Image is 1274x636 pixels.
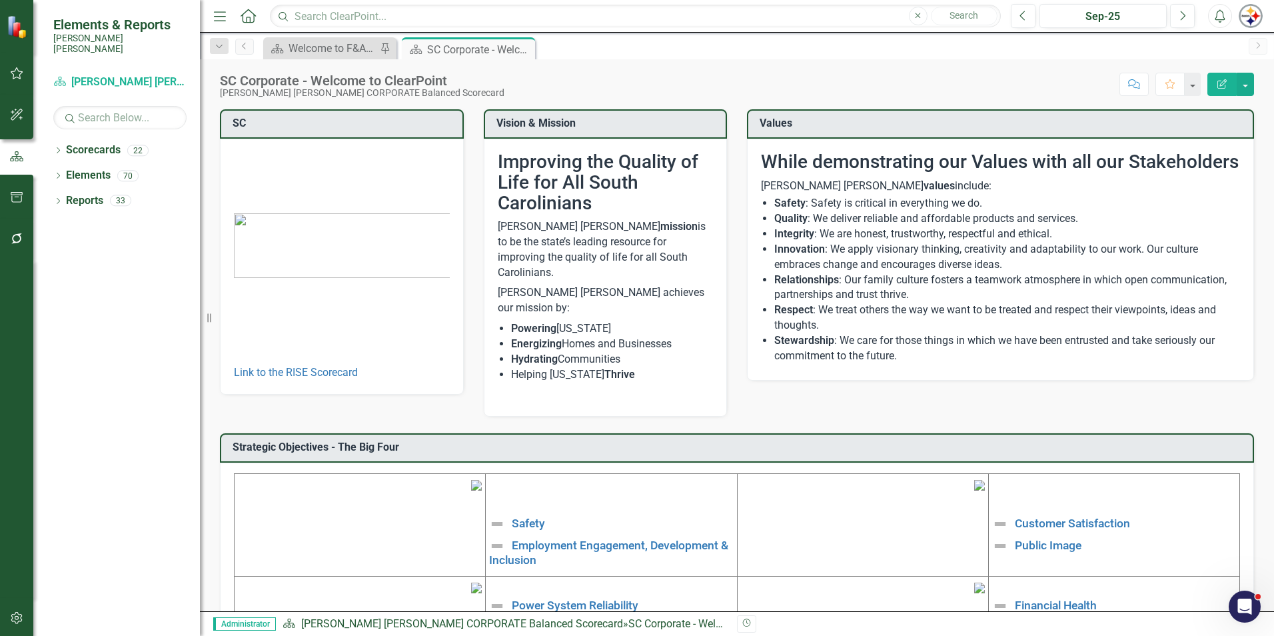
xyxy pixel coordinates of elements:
strong: Energizing [511,337,562,350]
div: SC Corporate - Welcome to ClearPoint [628,617,805,630]
li: Helping [US_STATE] [511,367,714,383]
div: SC Corporate - Welcome to ClearPoint [220,73,504,88]
strong: Safety [774,197,806,209]
a: Elements [66,168,111,183]
a: Safety [512,517,545,530]
strong: Stewardship [774,334,834,347]
button: Sep-25 [1039,4,1167,28]
h2: While demonstrating our Values with all our Stakeholders [761,152,1240,173]
strong: Thrive [604,368,635,381]
img: Not Defined [489,516,505,532]
div: SC Corporate - Welcome to ClearPoint [427,41,532,58]
li: Homes and Businesses [511,337,714,352]
img: Not Defined [992,516,1008,532]
a: Reports [66,193,103,209]
strong: Relationships [774,273,839,286]
span: Search [950,10,978,21]
li: : We are honest, trustworthy, respectful and ethical. [774,227,1240,242]
div: Sep-25 [1044,9,1162,25]
div: 70 [117,170,139,181]
img: mceclip1%20v4.png [471,480,482,491]
small: [PERSON_NAME] [PERSON_NAME] [53,33,187,55]
li: [US_STATE] [511,321,714,337]
strong: Innovation [774,243,825,255]
img: Not Defined [489,538,505,554]
li: : We apply visionary thinking, creativity and adaptability to our work. Our culture embraces chan... [774,242,1240,273]
li: : We treat others the way we want to be treated and respect their viewpoints, ideas and thoughts. [774,303,1240,333]
li: : Our family culture fosters a teamwork atmosphere in which open communication, partnerships and ... [774,273,1240,303]
a: Financial Health [1015,599,1097,612]
img: mceclip3%20v3.png [471,583,482,593]
img: Not Defined [992,598,1008,614]
div: Welcome to F&A Departmental Scorecard [289,40,376,57]
a: Link to the RISE Scorecard [234,366,358,379]
img: Cambria Fayall [1239,4,1263,28]
div: » [283,617,727,632]
img: mceclip4.png [974,583,985,593]
a: Employment Engagement, Development & Inclusion [489,538,728,566]
strong: Quality [774,212,808,225]
div: 22 [127,145,149,156]
span: Administrator [213,617,276,631]
p: [PERSON_NAME] [PERSON_NAME] is to be the state’s leading resource for improving the quality of li... [498,219,714,283]
strong: Integrity [774,227,814,240]
li: Communities [511,352,714,367]
img: Not Defined [992,538,1008,554]
h3: Strategic Objectives - The Big Four [233,441,1246,453]
h3: SC [233,117,456,129]
img: mceclip2%20v3.png [974,480,985,491]
strong: Hydrating [511,353,558,365]
p: [PERSON_NAME] [PERSON_NAME] achieves our mission by: [498,283,714,319]
a: [PERSON_NAME] [PERSON_NAME] CORPORATE Balanced Scorecard [301,617,623,630]
a: Scorecards [66,143,121,158]
strong: Respect [774,303,813,316]
img: ClearPoint Strategy [7,15,30,39]
span: Elements & Reports [53,17,187,33]
input: Search Below... [53,106,187,129]
strong: values [924,179,955,192]
strong: mission [660,220,698,233]
a: [PERSON_NAME] [PERSON_NAME] CORPORATE Balanced Scorecard [53,75,187,90]
h3: Values [760,117,1246,129]
a: Welcome to F&A Departmental Scorecard [267,40,376,57]
iframe: Intercom live chat [1229,591,1261,623]
div: 33 [110,195,131,207]
h2: Improving the Quality of Life for All South Carolinians [498,152,714,213]
li: : We care for those things in which we have been entrusted and take seriously our commitment to t... [774,333,1240,364]
strong: Powering [511,322,556,335]
li: : We deliver reliable and affordable products and services. [774,211,1240,227]
a: Public Image [1015,538,1081,551]
h3: Vision & Mission [496,117,720,129]
li: : Safety is critical in everything we do. [774,196,1240,211]
p: [PERSON_NAME] [PERSON_NAME] include: [761,179,1240,194]
div: [PERSON_NAME] [PERSON_NAME] CORPORATE Balanced Scorecard [220,88,504,98]
input: Search ClearPoint... [270,5,1001,28]
button: Search [931,7,997,25]
img: Not Defined [489,598,505,614]
a: Customer Satisfaction [1015,517,1130,530]
a: Power System Reliability [512,599,638,612]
